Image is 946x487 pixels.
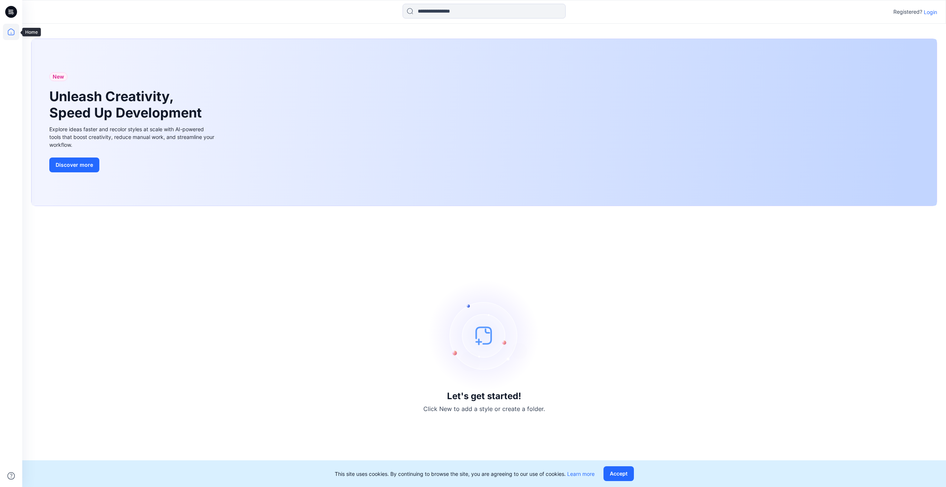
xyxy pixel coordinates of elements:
p: Login [924,8,937,16]
div: Explore ideas faster and recolor styles at scale with AI-powered tools that boost creativity, red... [49,125,216,149]
h1: Unleash Creativity, Speed Up Development [49,89,205,120]
a: Learn more [567,471,595,477]
h3: Let's get started! [447,391,521,401]
p: Registered? [893,7,922,16]
img: empty-state-image.svg [429,280,540,391]
p: Click New to add a style or create a folder. [423,404,545,413]
span: New [53,72,64,81]
button: Accept [603,466,634,481]
a: Discover more [49,158,216,172]
p: This site uses cookies. By continuing to browse the site, you are agreeing to our use of cookies. [335,470,595,478]
button: Discover more [49,158,99,172]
